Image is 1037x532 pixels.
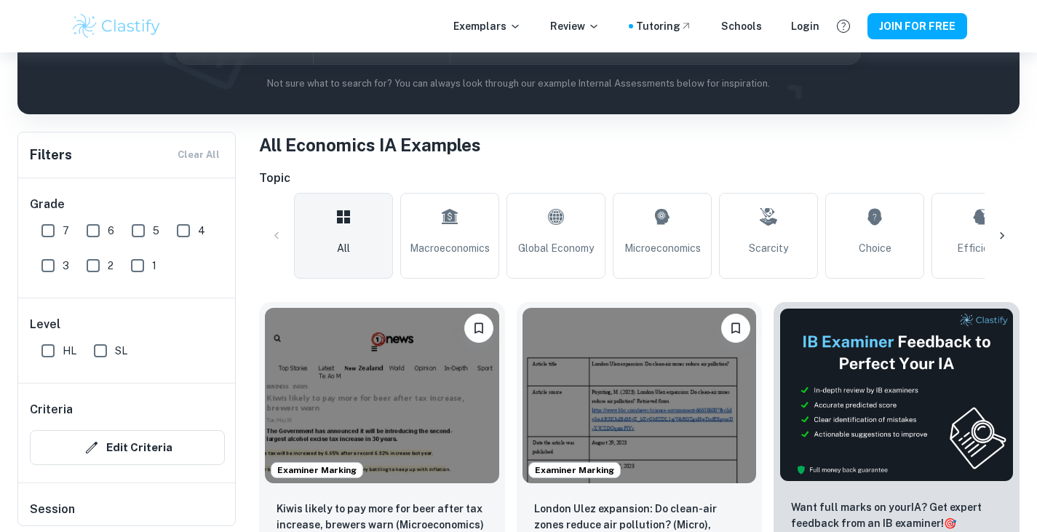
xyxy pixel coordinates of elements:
span: 2 [108,258,114,274]
span: 6 [108,223,114,239]
img: Thumbnail [779,308,1014,482]
p: Want full marks on your IA ? Get expert feedback from an IB examiner! [791,499,1002,531]
h6: Grade [30,196,225,213]
button: Edit Criteria [30,430,225,465]
h6: Filters [30,145,72,165]
p: Not sure what to search for? You can always look through our example Internal Assessments below f... [29,76,1008,91]
span: 7 [63,223,69,239]
h6: Criteria [30,401,73,418]
span: Scarcity [749,240,788,256]
span: 5 [153,223,159,239]
p: Review [550,18,600,34]
button: Please log in to bookmark exemplars [721,314,750,343]
span: 1 [152,258,156,274]
span: Global Economy [518,240,594,256]
a: Schools [721,18,762,34]
span: All [337,240,350,256]
p: Exemplars [453,18,521,34]
span: 3 [63,258,69,274]
a: Tutoring [636,18,692,34]
span: Macroeconomics [410,240,490,256]
a: Login [791,18,819,34]
h6: Session [30,501,225,530]
button: Please log in to bookmark exemplars [464,314,493,343]
span: 4 [198,223,205,239]
img: Clastify logo [71,12,163,41]
span: Microeconomics [624,240,701,256]
span: SL [115,343,127,359]
span: Choice [859,240,891,256]
h1: All Economics IA Examples [259,132,1020,158]
span: 🎯 [944,517,956,529]
span: Examiner Marking [529,464,620,477]
span: Examiner Marking [271,464,362,477]
button: Help and Feedback [831,14,856,39]
h6: Topic [259,170,1020,187]
img: Economics IA example thumbnail: Kiwis likely to pay more for beer after [265,308,499,483]
span: HL [63,343,76,359]
span: Efficiency [957,240,1006,256]
button: JOIN FOR FREE [867,13,967,39]
img: Economics IA example thumbnail: London Ulez expansion: Do clean-air zone [523,308,757,483]
h6: Level [30,316,225,333]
